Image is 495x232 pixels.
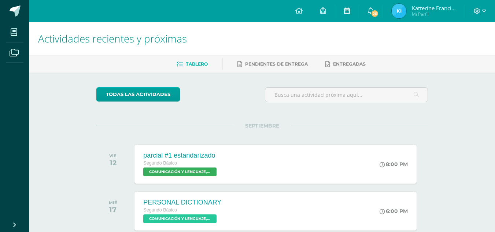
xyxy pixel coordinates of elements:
div: 8:00 PM [380,161,408,167]
div: 17 [109,205,117,214]
span: Tablero [186,61,208,67]
span: Entregadas [333,61,366,67]
div: PERSONAL DICTIONARY [143,199,221,206]
div: VIE [109,153,117,158]
span: Segundo Básico [143,207,177,213]
a: Tablero [177,58,208,70]
span: COMUNICACIÓN Y LENGUAJE, IDIOMA ESPAÑOL 'Sección C' [143,167,217,176]
span: 20 [371,10,379,18]
span: SEPTIEMBRE [233,122,291,129]
input: Busca una actividad próxima aquí... [265,88,428,102]
span: Pendientes de entrega [245,61,308,67]
span: Mi Perfil [412,11,456,17]
a: Pendientes de entrega [237,58,308,70]
span: Segundo Básico [143,161,177,166]
div: MIÉ [109,200,117,205]
a: Entregadas [325,58,366,70]
div: parcial #1 estandarizado [143,152,218,159]
div: 12 [109,158,117,167]
img: 9dd57777b39005c242f349f75bee6a03.png [392,4,406,18]
a: todas las Actividades [96,87,180,102]
div: 6:00 PM [380,208,408,214]
span: Actividades recientes y próximas [38,32,187,45]
span: Katterine Francisca [412,4,456,12]
span: COMUNICACIÓN Y LENGUAJE, IDIOMA EXTRANJERO 'Sección C' [143,214,217,223]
